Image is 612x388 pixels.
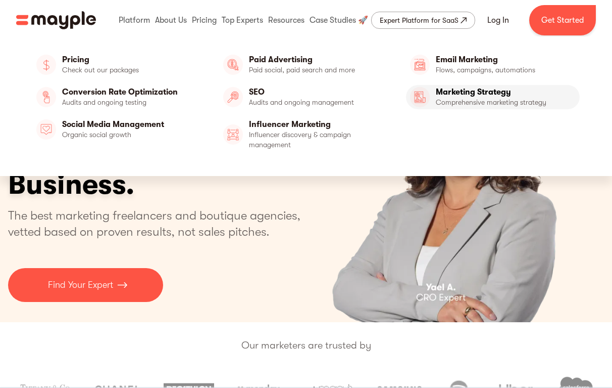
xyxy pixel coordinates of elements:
[529,5,596,35] a: Get Started
[152,4,189,36] div: About Us
[219,4,266,36] div: Top Experts
[16,11,96,30] a: home
[189,4,219,36] div: Pricing
[8,207,313,240] p: The best marketing freelancers and boutique agencies, vetted based on proven results, not sales p...
[288,40,604,322] div: 3 of 4
[371,12,475,29] a: Expert Platform for SaaS
[475,8,521,32] a: Log In
[288,40,604,322] div: carousel
[116,4,152,36] div: Platform
[266,4,307,36] div: Resources
[8,268,163,302] a: Find Your Expert
[48,278,113,292] p: Find Your Expert
[16,11,96,30] img: Mayple logo
[380,14,458,26] div: Expert Platform for SaaS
